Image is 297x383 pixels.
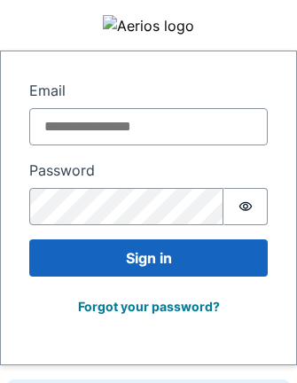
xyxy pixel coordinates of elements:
img: Aerios logo [103,15,194,36]
label: Email [29,80,268,101]
button: Sign in [29,239,268,277]
label: Password [29,160,268,181]
button: Show password [223,188,268,225]
button: Forgot your password? [66,291,231,322]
